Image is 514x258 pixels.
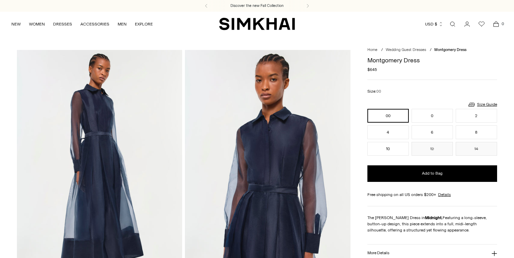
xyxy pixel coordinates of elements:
[367,47,497,53] nav: breadcrumbs
[53,17,72,32] a: DRESSES
[118,17,127,32] a: MEN
[367,48,377,52] a: Home
[460,17,474,31] a: Go to the account page
[446,17,459,31] a: Open search modal
[11,17,21,32] a: NEW
[367,251,389,255] h3: More Details
[456,125,497,139] button: 8
[386,48,426,52] a: Wedding Guest Dresses
[425,17,443,32] button: USD $
[412,142,453,156] button: 12
[412,109,453,123] button: 0
[219,17,295,31] a: SIMKHAI
[422,171,443,176] span: Add to Bag
[367,88,381,95] label: Size:
[367,125,409,139] button: 4
[367,66,377,73] span: $645
[456,142,497,156] button: 14
[467,100,497,109] a: Size Guide
[500,21,506,27] span: 0
[80,17,109,32] a: ACCESSORIES
[434,48,466,52] span: Montgomery Dress
[425,215,443,220] strong: Midnight.
[412,125,453,139] button: 6
[381,47,383,53] div: /
[367,57,497,63] h1: Montgomery Dress
[475,17,488,31] a: Wishlist
[456,109,497,123] button: 2
[135,17,153,32] a: EXPLORE
[29,17,45,32] a: WOMEN
[367,215,497,233] p: The [PERSON_NAME] Dress in Featuring a long-sleeve, button-up design, this piece extends into a f...
[367,109,409,123] button: 00
[367,192,497,198] div: Free shipping on all US orders $200+
[230,3,284,9] a: Discover the new Fall Collection
[367,142,409,156] button: 10
[438,192,451,198] a: Details
[489,17,503,31] a: Open cart modal
[376,89,381,94] span: 00
[430,47,432,53] div: /
[367,165,497,182] button: Add to Bag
